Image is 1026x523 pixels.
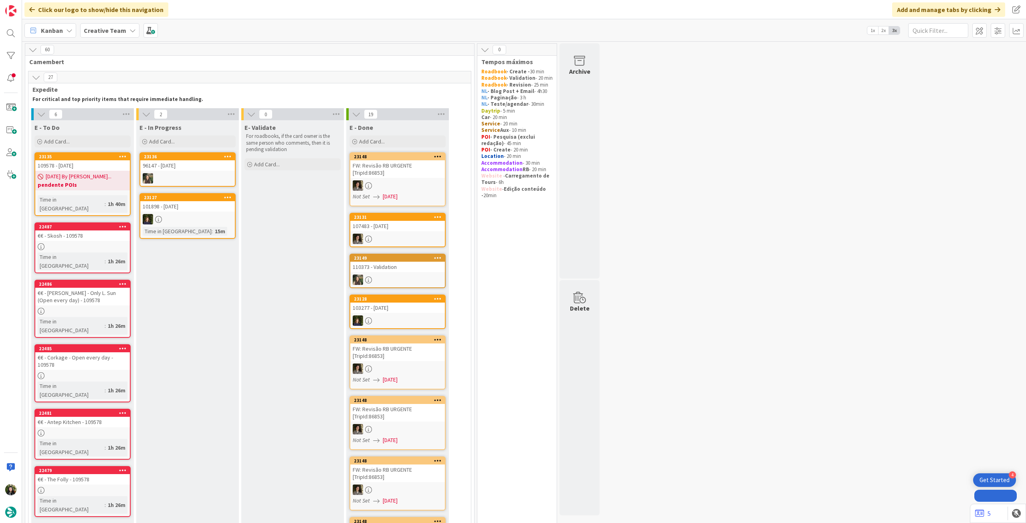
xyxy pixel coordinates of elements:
div: Time in [GEOGRAPHIC_DATA] [38,439,105,456]
div: 22486€€ - [PERSON_NAME] - Only L. Sun (Open every day) - 109578 [35,281,130,305]
div: MC [140,214,235,224]
div: MS [350,180,445,191]
div: 22487 [35,223,130,230]
div: 103277 - [DATE] [350,303,445,313]
p: - 25 min [481,82,553,88]
p: - 3 h [481,95,553,101]
strong: Daytrip [481,107,500,114]
a: 22485€€ - Corkage - Open every day - 109578Time in [GEOGRAPHIC_DATA]:1h 26m [34,344,131,402]
span: 2x [878,26,889,34]
div: 23149 [350,254,445,262]
div: 22481 [39,410,130,416]
div: 23148 [350,397,445,404]
a: 22486€€ - [PERSON_NAME] - Only L. Sun (Open every day) - 109578Time in [GEOGRAPHIC_DATA]:1h 26m [34,280,131,338]
div: Delete [570,303,590,313]
strong: - Paginação [487,94,517,101]
a: 23127101898 - [DATE]MCTime in [GEOGRAPHIC_DATA]:15m [139,193,236,239]
strong: Accommodation [481,166,523,173]
a: 23148FW: Revisão RB URGENTE [TripId:86853]MSNot Set[DATE] [349,396,446,450]
strong: Website [481,186,502,192]
div: Time in [GEOGRAPHIC_DATA] [38,382,105,399]
div: 23148 [350,153,445,160]
img: MS [353,363,363,374]
div: Time in [GEOGRAPHIC_DATA] [38,496,105,514]
img: MS [353,485,363,495]
div: 23127 [144,195,235,200]
p: - 10 min [481,127,553,133]
p: - - 6h [481,173,553,186]
img: MC [353,315,363,326]
div: FW: Revisão RB URGENTE [TripId:86853] [350,160,445,178]
span: [DATE] [383,497,398,505]
img: IG [143,173,153,184]
div: 22485€€ - Corkage - Open every day - 109578 [35,345,130,370]
i: Not Set [353,193,370,200]
a: 23148FW: Revisão RB URGENTE [TripId:86853]MSNot Set[DATE] [349,335,446,390]
div: 22479 [39,468,130,473]
img: MS [353,424,363,434]
div: 22487€€ - Skosh - 109578 [35,223,130,241]
p: - 20 min [481,153,553,160]
strong: Car [481,114,490,121]
p: - 20 min [481,147,553,153]
strong: Roadbook [481,75,506,81]
a: 23148FW: Revisão RB URGENTE [TripId:86853]MSNot Set[DATE] [349,152,446,206]
div: 23149110373 - Validation [350,254,445,272]
p: 30 min [481,69,553,75]
span: Camembert [29,58,464,66]
p: - 4h30 [481,88,553,95]
span: Add Card... [254,161,280,168]
div: 2313696147 - [DATE] [140,153,235,171]
span: 3x [889,26,900,34]
strong: NL [481,94,487,101]
div: 23128 [350,295,445,303]
a: 22481€€ - Antep Kitchen - 109578Time in [GEOGRAPHIC_DATA]:1h 26m [34,409,131,460]
img: Visit kanbanzone.com [5,5,16,16]
div: €€ - [PERSON_NAME] - Only L. Sun (Open every day) - 109578 [35,288,130,305]
span: E - In Progress [139,123,182,131]
div: €€ - Antep Kitchen - 109578 [35,417,130,427]
span: E- Validate [244,123,276,131]
img: avatar [5,507,16,518]
p: - 20min [481,186,553,199]
div: 23136 [144,154,235,160]
strong: Roadbook [481,81,506,88]
p: - 20 min [481,114,553,121]
div: 23127 [140,194,235,201]
div: 110373 - Validation [350,262,445,272]
div: IG [140,173,235,184]
span: 19 [364,109,378,119]
a: 23149110373 - ValidationIG [349,254,446,288]
strong: Aux [500,127,509,133]
span: : [105,257,106,266]
span: Add Card... [149,138,175,145]
div: 23148 [354,458,445,464]
a: 23148FW: Revisão RB URGENTE [TripId:86853]MSNot Set[DATE] [349,456,446,511]
a: 22487€€ - Skosh - 109578Time in [GEOGRAPHIC_DATA]:1h 26m [34,222,131,273]
div: 23148 [354,154,445,160]
strong: - Create [490,146,511,153]
div: Time in [GEOGRAPHIC_DATA] [143,227,212,236]
div: 15m [213,227,227,236]
div: 22487 [39,224,130,230]
div: 1h 26m [106,386,127,395]
div: Click our logo to show/hide this navigation [24,2,168,17]
span: [DATE] [383,376,398,384]
div: 22485 [35,345,130,352]
div: FW: Revisão RB URGENTE [TripId:86853] [350,343,445,361]
div: €€ - Corkage - Open every day - 109578 [35,352,130,370]
strong: Service [481,127,500,133]
strong: NL [481,88,487,95]
strong: POI [481,146,490,153]
img: MS [353,234,363,244]
div: €€ - Skosh - 109578 [35,230,130,241]
div: €€ - The Folly - 109578 [35,474,130,485]
div: 101898 - [DATE] [140,201,235,212]
strong: Website [481,172,502,179]
b: Creative Team [84,26,126,34]
span: 27 [44,73,57,82]
div: MS [350,424,445,434]
strong: Edição conteúdo - [481,186,547,199]
div: MC [350,315,445,326]
img: IG [353,275,363,285]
